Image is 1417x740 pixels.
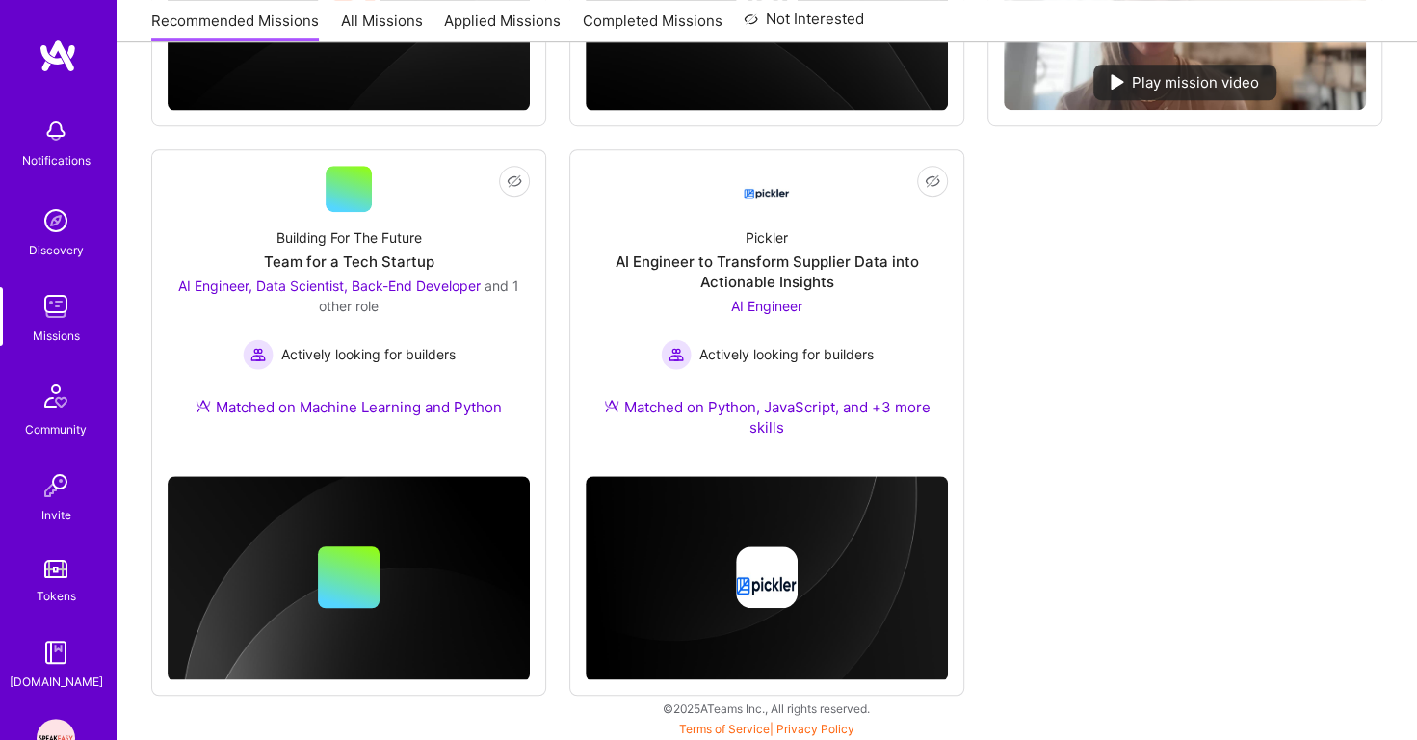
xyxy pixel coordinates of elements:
div: Team for a Tech Startup [264,251,434,272]
img: play [1111,74,1124,90]
div: [DOMAIN_NAME] [10,672,103,692]
a: Applied Missions [444,11,561,42]
div: Matched on Python, JavaScript, and +3 more skills [586,397,948,437]
div: Invite [41,505,71,525]
a: Building For The FutureTeam for a Tech StartupAI Engineer, Data Scientist, Back-End Developer and... [168,166,530,440]
div: Community [25,419,87,439]
img: Company logo [736,546,798,608]
img: Ateam Purple Icon [604,398,619,413]
img: Invite [37,466,75,505]
img: logo [39,39,77,73]
a: Privacy Policy [776,722,854,736]
div: Missions [33,326,80,346]
div: Notifications [22,150,91,171]
a: Completed Missions [583,11,722,42]
div: © 2025 ATeams Inc., All rights reserved. [116,684,1417,732]
div: Building For The Future [276,227,422,248]
img: Company Logo [744,172,790,206]
img: teamwork [37,287,75,326]
i: icon EyeClosed [507,173,522,189]
img: discovery [37,201,75,240]
img: Community [33,373,79,419]
img: tokens [44,560,67,578]
span: Actively looking for builders [281,344,456,364]
span: AI Engineer [731,298,802,314]
img: Ateam Purple Icon [196,398,211,413]
img: bell [37,112,75,150]
img: cover [168,476,530,681]
span: AI Engineer, Data Scientist, Back-End Developer [178,277,481,294]
div: Pickler [746,227,788,248]
a: Not Interested [744,8,864,42]
img: Actively looking for builders [661,339,692,370]
div: AI Engineer to Transform Supplier Data into Actionable Insights [586,251,948,292]
i: icon EyeClosed [925,173,940,189]
div: Play mission video [1093,65,1276,100]
div: Tokens [37,586,76,606]
img: Actively looking for builders [243,339,274,370]
a: Terms of Service [679,722,770,736]
span: Actively looking for builders [699,344,874,364]
a: Company LogoPicklerAI Engineer to Transform Supplier Data into Actionable InsightsAI Engineer Act... [586,166,948,461]
a: Recommended Missions [151,11,319,42]
img: guide book [37,633,75,672]
div: Discovery [29,240,84,260]
div: Matched on Machine Learning and Python [196,397,502,417]
span: | [679,722,854,736]
a: All Missions [341,11,423,42]
img: cover [586,476,948,681]
span: and 1 other role [319,277,519,314]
